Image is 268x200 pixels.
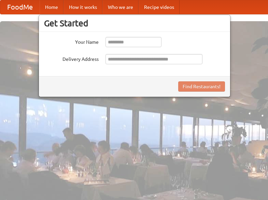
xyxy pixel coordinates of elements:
[40,0,64,14] a: Home
[44,37,99,45] label: Your Name
[44,54,99,63] label: Delivery Address
[178,81,225,92] button: Find Restaurants!
[102,0,139,14] a: Who we are
[64,0,102,14] a: How it works
[0,0,40,14] a: FoodMe
[44,18,225,28] h3: Get Started
[139,0,180,14] a: Recipe videos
